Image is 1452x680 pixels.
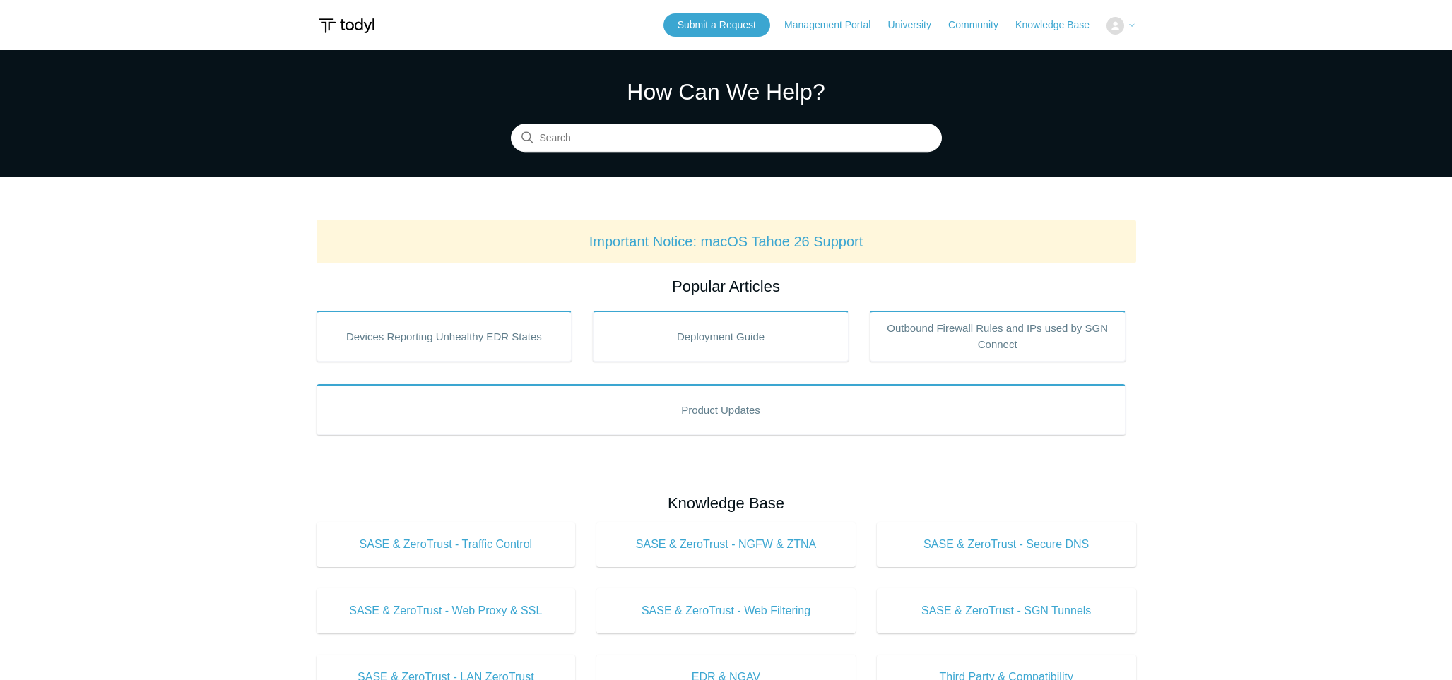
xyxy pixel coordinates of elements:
[338,602,555,619] span: SASE & ZeroTrust - Web Proxy & SSL
[663,13,770,37] a: Submit a Request
[317,13,377,39] img: Todyl Support Center Help Center home page
[948,18,1013,32] a: Community
[887,18,945,32] a: University
[317,588,576,633] a: SASE & ZeroTrust - Web Proxy & SSL
[877,588,1136,633] a: SASE & ZeroTrust - SGN Tunnels
[596,588,856,633] a: SASE & ZeroTrust - Web Filtering
[596,522,856,567] a: SASE & ZeroTrust - NGFW & ZTNA
[317,522,576,567] a: SASE & ZeroTrust - Traffic Control
[898,602,1115,619] span: SASE & ZeroTrust - SGN Tunnels
[593,311,849,362] a: Deployment Guide
[898,536,1115,553] span: SASE & ZeroTrust - Secure DNS
[317,491,1136,515] h2: Knowledge Base
[1015,18,1104,32] a: Knowledge Base
[618,536,834,553] span: SASE & ZeroTrust - NGFW & ZTNA
[784,18,885,32] a: Management Portal
[317,275,1136,298] h2: Popular Articles
[317,311,572,362] a: Devices Reporting Unhealthy EDR States
[877,522,1136,567] a: SASE & ZeroTrust - Secure DNS
[338,536,555,553] span: SASE & ZeroTrust - Traffic Control
[317,384,1126,435] a: Product Updates
[589,234,863,249] a: Important Notice: macOS Tahoe 26 Support
[870,311,1126,362] a: Outbound Firewall Rules and IPs used by SGN Connect
[618,602,834,619] span: SASE & ZeroTrust - Web Filtering
[511,124,942,153] input: Search
[511,75,942,109] h1: How Can We Help?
